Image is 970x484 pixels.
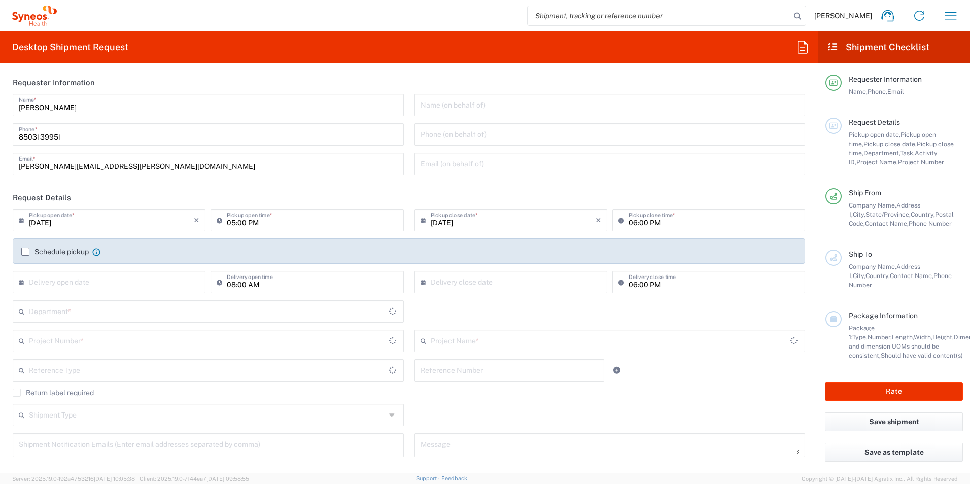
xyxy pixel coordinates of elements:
[13,193,71,203] h2: Request Details
[849,118,900,126] span: Request Details
[416,475,441,481] a: Support
[528,6,790,25] input: Shipment, tracking or reference number
[863,149,900,157] span: Department,
[865,211,911,218] span: State/Province,
[865,272,890,280] span: Country,
[853,211,865,218] span: City,
[13,389,94,397] label: Return label required
[900,149,915,157] span: Task,
[814,11,872,20] span: [PERSON_NAME]
[596,212,601,228] i: ×
[853,272,865,280] span: City,
[206,476,249,482] span: [DATE] 09:58:55
[21,248,89,256] label: Schedule pickup
[827,41,929,53] h2: Shipment Checklist
[13,78,95,88] h2: Requester Information
[881,352,963,359] span: Should have valid content(s)
[94,476,135,482] span: [DATE] 10:05:38
[194,212,199,228] i: ×
[868,88,887,95] span: Phone,
[892,333,914,341] span: Length,
[868,333,892,341] span: Number,
[849,324,875,341] span: Package 1:
[849,131,900,139] span: Pickup open date,
[825,412,963,431] button: Save shipment
[856,158,898,166] span: Project Name,
[849,263,896,270] span: Company Name,
[890,272,933,280] span: Contact Name,
[849,75,922,83] span: Requester Information
[852,333,868,341] span: Type,
[441,475,467,481] a: Feedback
[849,189,881,197] span: Ship From
[610,363,624,377] a: Add Reference
[909,220,952,227] span: Phone Number
[825,382,963,401] button: Rate
[863,140,917,148] span: Pickup close date,
[911,211,935,218] span: Country,
[825,443,963,462] button: Save as template
[140,476,249,482] span: Client: 2025.19.0-7f44ea7
[887,88,904,95] span: Email
[12,41,128,53] h2: Desktop Shipment Request
[865,220,909,227] span: Contact Name,
[849,250,872,258] span: Ship To
[914,333,932,341] span: Width,
[849,201,896,209] span: Company Name,
[849,88,868,95] span: Name,
[849,312,918,320] span: Package Information
[12,476,135,482] span: Server: 2025.19.0-192a4753216
[802,474,958,483] span: Copyright © [DATE]-[DATE] Agistix Inc., All Rights Reserved
[932,333,954,341] span: Height,
[898,158,944,166] span: Project Number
